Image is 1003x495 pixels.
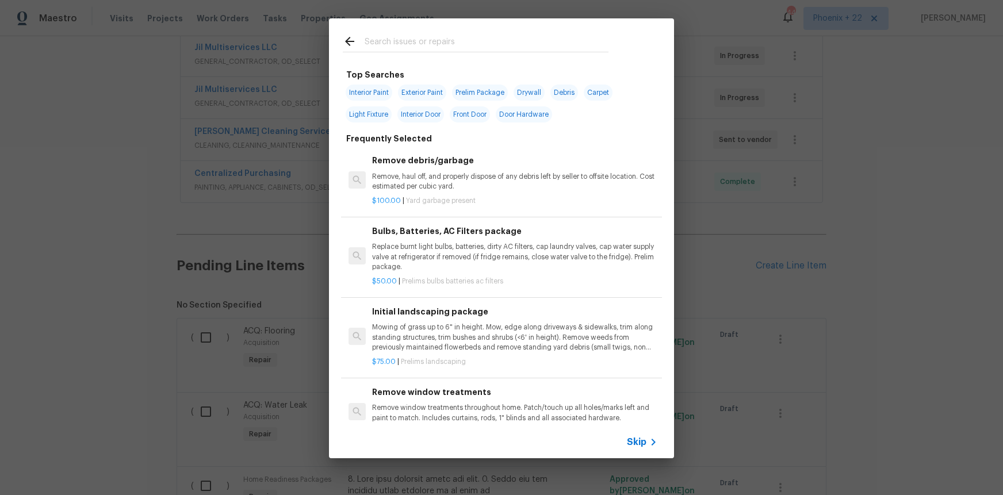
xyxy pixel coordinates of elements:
[402,278,503,285] span: Prelims bulbs batteries ac filters
[372,225,657,237] h6: Bulbs, Batteries, AC Filters package
[372,278,397,285] span: $50.00
[514,85,545,101] span: Drywall
[372,403,657,423] p: Remove window treatments throughout home. Patch/touch up all holes/marks left and paint to match....
[627,436,646,448] span: Skip
[450,106,490,122] span: Front Door
[346,106,392,122] span: Light Fixture
[372,277,657,286] p: |
[372,242,657,271] p: Replace burnt light bulbs, batteries, dirty AC filters, cap laundry valves, cap water supply valv...
[397,106,444,122] span: Interior Door
[550,85,578,101] span: Debris
[372,358,396,365] span: $75.00
[584,85,612,101] span: Carpet
[372,196,657,206] p: |
[372,323,657,352] p: Mowing of grass up to 6" in height. Mow, edge along driveways & sidewalks, trim along standing st...
[398,85,446,101] span: Exterior Paint
[372,357,657,367] p: |
[372,172,657,191] p: Remove, haul off, and properly dispose of any debris left by seller to offsite location. Cost est...
[346,132,432,145] h6: Frequently Selected
[365,34,608,52] input: Search issues or repairs
[406,197,476,204] span: Yard garbage present
[346,68,404,81] h6: Top Searches
[372,305,657,318] h6: Initial landscaping package
[452,85,508,101] span: Prelim Package
[372,197,401,204] span: $100.00
[401,358,466,365] span: Prelims landscaping
[346,85,392,101] span: Interior Paint
[372,386,657,398] h6: Remove window treatments
[372,154,657,167] h6: Remove debris/garbage
[496,106,552,122] span: Door Hardware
